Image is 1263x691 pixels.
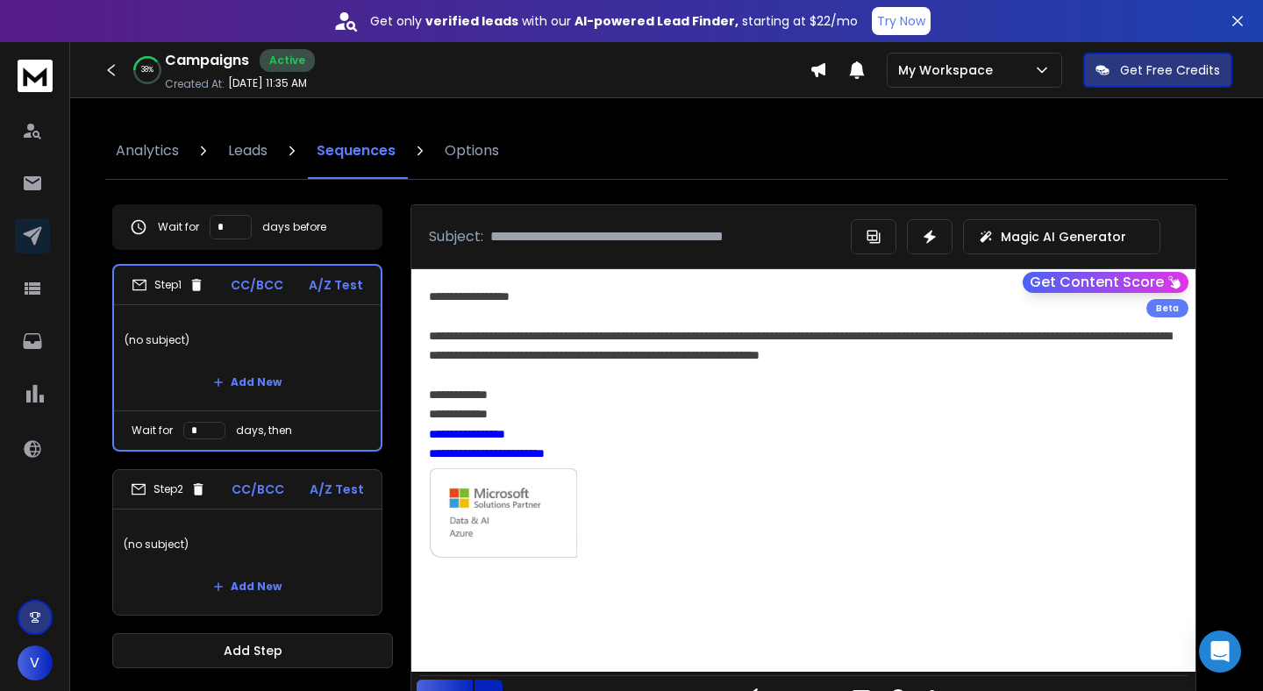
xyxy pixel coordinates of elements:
[317,140,396,161] p: Sequences
[445,140,499,161] p: Options
[236,424,292,438] p: days, then
[232,481,284,498] p: CC/BCC
[132,424,173,438] p: Wait for
[425,12,518,30] strong: verified leads
[963,219,1160,254] button: Magic AI Generator
[18,60,53,92] img: logo
[125,316,370,365] p: (no subject)
[262,220,326,234] p: days before
[116,140,179,161] p: Analytics
[434,123,510,179] a: Options
[105,123,189,179] a: Analytics
[218,123,278,179] a: Leads
[228,140,268,161] p: Leads
[260,49,315,72] div: Active
[158,220,199,234] p: Wait for
[165,77,225,91] p: Created At:
[872,7,931,35] button: Try Now
[132,277,204,293] div: Step 1
[131,481,206,497] div: Step 2
[1120,61,1220,79] p: Get Free Credits
[574,12,739,30] strong: AI-powered Lead Finder,
[18,645,53,680] button: V
[199,365,296,400] button: Add New
[231,276,283,294] p: CC/BCC
[370,12,858,30] p: Get only with our starting at $22/mo
[310,481,364,498] p: A/Z Test
[1146,299,1188,317] div: Beta
[898,61,1000,79] p: My Workspace
[228,76,307,90] p: [DATE] 11:35 AM
[1199,630,1241,673] div: Open Intercom Messenger
[1023,272,1188,293] button: Get Content Score
[112,264,382,452] li: Step1CC/BCCA/Z Test(no subject)Add NewWait fordays, then
[112,633,393,668] button: Add Step
[124,520,371,569] p: (no subject)
[877,12,925,30] p: Try Now
[141,65,153,75] p: 38 %
[1001,228,1126,246] p: Magic AI Generator
[165,50,249,71] h1: Campaigns
[1083,53,1232,88] button: Get Free Credits
[112,469,382,616] li: Step2CC/BCCA/Z Test(no subject)Add New
[306,123,406,179] a: Sequences
[199,569,296,604] button: Add New
[429,226,483,247] p: Subject:
[309,276,363,294] p: A/Z Test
